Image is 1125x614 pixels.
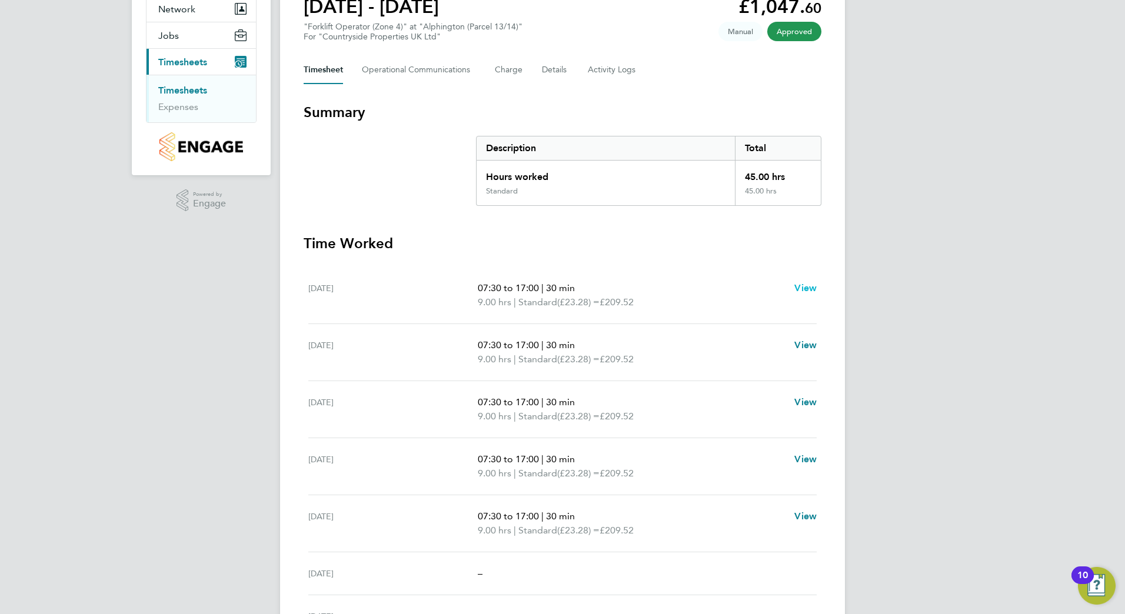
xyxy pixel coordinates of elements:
[308,566,478,580] div: [DATE]
[557,296,600,308] span: (£23.28) =
[735,136,821,160] div: Total
[477,136,735,160] div: Description
[794,281,817,295] a: View
[514,353,516,365] span: |
[557,353,600,365] span: (£23.28) =
[794,453,817,465] span: View
[557,468,600,479] span: (£23.28) =
[1077,575,1088,590] div: 10
[514,411,516,422] span: |
[304,103,821,122] h3: Summary
[794,395,817,409] a: View
[304,32,522,42] div: For "Countryside Properties UK Ltd"
[478,296,511,308] span: 9.00 hrs
[767,22,821,41] span: This timesheet has been approved.
[308,452,478,480] div: [DATE]
[514,296,516,308] span: |
[147,49,256,75] button: Timesheets
[546,396,575,408] span: 30 min
[304,22,522,42] div: "Forklift Operator (Zone 4)" at "Alphington (Parcel 13/14)"
[477,161,735,186] div: Hours worked
[478,339,539,351] span: 07:30 to 17:00
[486,186,518,196] div: Standard
[557,525,600,536] span: (£23.28) =
[541,453,544,465] span: |
[514,525,516,536] span: |
[518,466,557,480] span: Standard
[588,56,637,84] button: Activity Logs
[304,56,343,84] button: Timesheet
[308,509,478,538] div: [DATE]
[159,132,242,161] img: countryside-properties-logo-retina.png
[476,136,821,206] div: Summary
[478,468,511,479] span: 9.00 hrs
[794,452,817,466] a: View
[158,101,198,112] a: Expenses
[546,282,575,293] span: 30 min
[158,30,179,41] span: Jobs
[518,409,557,423] span: Standard
[308,395,478,423] div: [DATE]
[478,353,511,365] span: 9.00 hrs
[478,453,539,465] span: 07:30 to 17:00
[546,339,575,351] span: 30 min
[1078,567,1116,605] button: Open Resource Center, 10 new notifications
[146,132,257,161] a: Go to home page
[794,338,817,352] a: View
[478,510,539,522] span: 07:30 to 17:00
[177,189,227,212] a: Powered byEngage
[193,189,226,199] span: Powered by
[546,453,575,465] span: 30 min
[478,411,511,422] span: 9.00 hrs
[546,510,575,522] span: 30 min
[541,510,544,522] span: |
[147,22,256,48] button: Jobs
[794,510,817,522] span: View
[514,468,516,479] span: |
[158,56,207,68] span: Timesheets
[600,296,634,308] span: £209.52
[147,75,256,122] div: Timesheets
[541,282,544,293] span: |
[304,234,821,253] h3: Time Worked
[158,85,207,96] a: Timesheets
[158,4,195,15] span: Network
[600,353,634,365] span: £209.52
[478,282,539,293] span: 07:30 to 17:00
[600,411,634,422] span: £209.52
[362,56,476,84] button: Operational Communications
[478,396,539,408] span: 07:30 to 17:00
[794,396,817,408] span: View
[308,338,478,366] div: [DATE]
[541,396,544,408] span: |
[518,523,557,538] span: Standard
[541,339,544,351] span: |
[542,56,569,84] button: Details
[735,161,821,186] div: 45.00 hrs
[735,186,821,205] div: 45.00 hrs
[478,525,511,536] span: 9.00 hrs
[193,199,226,209] span: Engage
[495,56,523,84] button: Charge
[308,281,478,309] div: [DATE]
[600,525,634,536] span: £209.52
[518,295,557,309] span: Standard
[794,509,817,523] a: View
[518,352,557,366] span: Standard
[794,282,817,293] span: View
[718,22,763,41] span: This timesheet was manually created.
[794,339,817,351] span: View
[600,468,634,479] span: £209.52
[557,411,600,422] span: (£23.28) =
[478,568,482,579] span: –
